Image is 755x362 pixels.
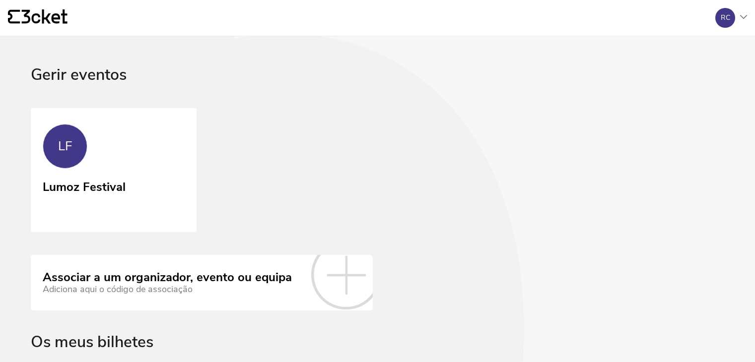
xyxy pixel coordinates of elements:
[43,284,292,295] div: Adiciona aqui o código de associação
[8,9,68,26] a: {' '}
[31,255,373,310] a: Associar a um organizador, evento ou equipa Adiciona aqui o código de associação
[31,66,724,108] div: Gerir eventos
[43,271,292,285] div: Associar a um organizador, evento ou equipa
[31,108,197,232] a: LF Lumoz Festival
[58,139,72,154] div: LF
[8,10,20,24] g: {' '}
[43,177,126,194] div: Lumoz Festival
[721,14,730,22] div: RC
